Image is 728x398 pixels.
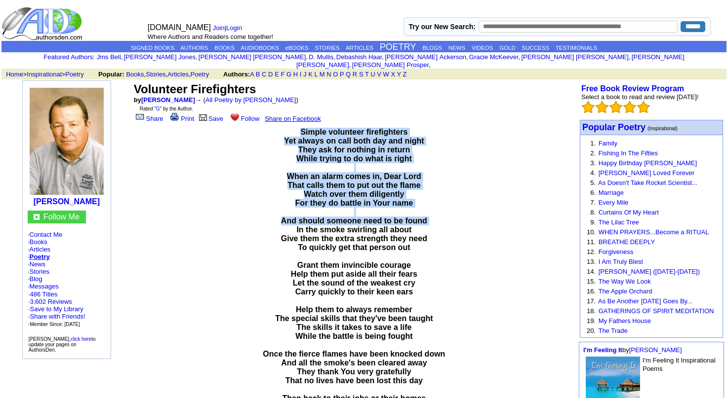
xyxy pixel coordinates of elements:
[596,101,608,113] img: bigemptystars.png
[397,71,401,78] a: Y
[320,71,325,78] a: M
[583,346,622,354] a: I'm Feeling It
[582,101,595,113] img: bigemptystars.png
[30,275,42,283] a: Blog
[293,71,298,78] a: H
[27,71,62,78] a: Inspirational
[275,71,279,78] a: E
[581,84,684,93] a: Free Book Review Program
[30,246,51,253] a: Articles
[377,71,381,78] a: V
[520,55,521,60] font: i
[384,55,385,60] font: i
[30,238,47,246] a: Books
[30,253,50,260] a: Poetry
[499,45,516,51] a: GOLD
[335,55,336,60] font: i
[34,197,100,206] b: [PERSON_NAME]
[71,336,91,342] a: click here
[30,231,62,238] a: Contact Me
[599,238,655,246] a: BREATHE DEEPLY
[409,23,476,31] label: Try our New Search:
[98,71,124,78] b: Popular:
[126,71,144,78] a: Books
[587,238,596,246] font: 11.
[140,106,193,111] font: Rated " " by the Author.
[582,123,646,132] a: Popular Poetry
[300,71,302,78] a: I
[28,231,106,328] font: · · · · · · ·
[315,45,340,51] a: STORIES
[213,24,245,32] font: |
[214,45,235,51] a: BOOKS
[97,53,685,69] font: , , , , , , , , , ,
[250,71,254,78] a: A
[598,288,652,295] a: The Apple Orchard
[28,290,85,327] font: · ·
[303,71,307,78] a: J
[353,71,357,78] a: R
[141,96,195,104] a: [PERSON_NAME]
[136,113,144,121] img: share_page.gif
[198,55,199,60] font: i
[28,305,85,327] font: · · ·
[134,82,256,96] font: Volunteer Firefighters
[296,53,685,69] a: [PERSON_NAME] [PERSON_NAME]
[590,209,596,216] font: 8.
[383,71,389,78] a: W
[590,159,596,167] font: 3.
[336,53,382,61] a: Debashish Haar
[167,71,189,78] a: Articles
[286,71,291,78] a: G
[472,45,493,51] a: VIDEOS
[1,6,84,41] img: logo_ad.gif
[6,71,23,78] a: Home
[587,327,596,334] font: 20.
[391,71,396,78] a: X
[148,23,211,32] font: [DOMAIN_NAME]
[29,336,96,353] font: [PERSON_NAME], to update your pages on AuthorsDen.
[308,55,309,60] font: i
[28,283,59,290] font: ·
[590,149,596,157] font: 2.
[98,71,416,78] font: , , ,
[587,228,596,236] font: 10.
[43,53,93,61] a: Featured Authors
[134,96,195,104] font: by
[30,268,49,275] a: Stories
[231,112,239,121] img: heart.gif
[199,53,306,61] a: [PERSON_NAME] [PERSON_NAME]
[30,290,58,298] a: 486 Titles
[30,322,81,327] font: Member Since: [DATE]
[587,258,596,265] font: 13.
[590,140,596,147] font: 1.
[590,179,596,186] font: 5.
[599,317,651,325] a: My Fathers House
[629,346,682,354] a: [PERSON_NAME]
[637,101,650,113] img: bigemptystars.png
[599,268,700,275] a: [PERSON_NAME] ([DATE]-[DATE])
[30,298,72,305] a: 3,602 Reviews
[122,55,123,60] font: i
[241,45,279,51] a: AUDIOBOOKS
[469,53,519,61] a: Gracie McKeever
[587,248,596,255] font: 12.
[587,288,596,295] font: 16.
[326,71,331,78] a: N
[623,101,636,113] img: bigemptystars.png
[599,189,624,196] a: Marriage
[168,115,194,122] a: Print
[587,297,596,305] font: 17.
[131,45,174,51] a: SIGNED BOOKS
[370,71,375,78] a: U
[598,278,650,285] a: The Way We Look
[598,179,697,186] a: As Doesn't Take Rocket Scientist...
[522,45,550,51] a: SUCCESS
[403,71,407,78] a: Z
[590,199,596,206] font: 7.
[30,305,83,313] a: Save to My Library
[582,122,646,132] font: Popular Poetry
[308,71,313,78] a: K
[590,169,596,177] font: 4.
[285,45,308,51] a: eBOOKS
